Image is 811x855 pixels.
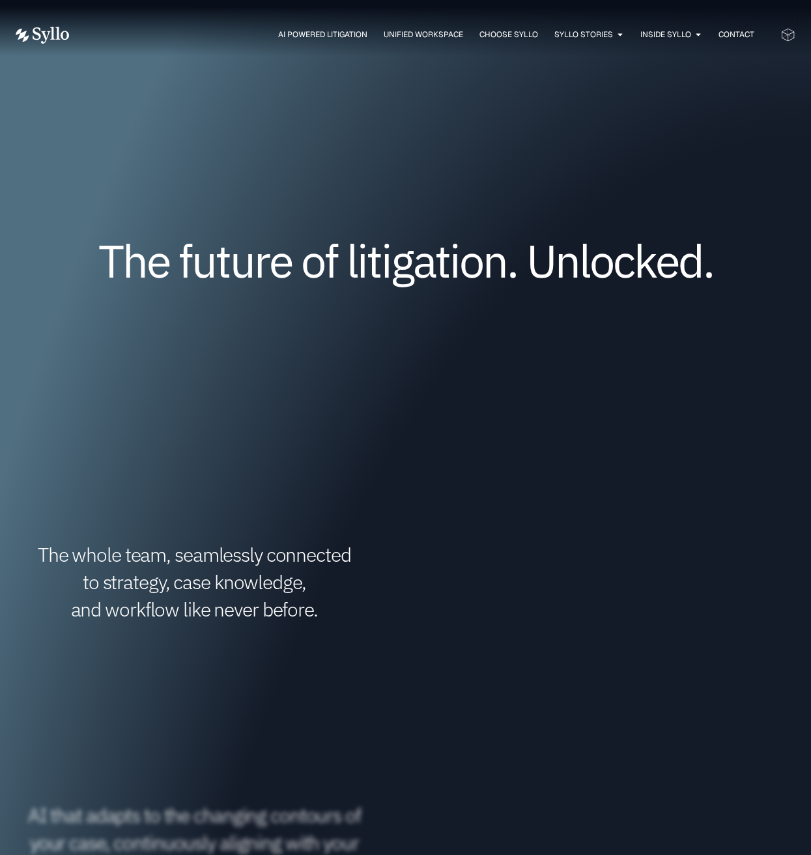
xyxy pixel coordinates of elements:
[384,29,463,40] a: Unified Workspace
[94,239,717,282] h1: The future of litigation. Unlocked.
[479,29,538,40] a: Choose Syllo
[719,29,754,40] a: Contact
[16,27,69,44] img: Vector
[95,29,754,41] div: Menu Toggle
[640,29,691,40] a: Inside Syllo
[554,29,613,40] a: Syllo Stories
[16,541,373,623] h1: The whole team, seamlessly connected to strategy, case knowledge, and workflow like never before.
[278,29,367,40] a: AI Powered Litigation
[95,29,754,41] nav: Menu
